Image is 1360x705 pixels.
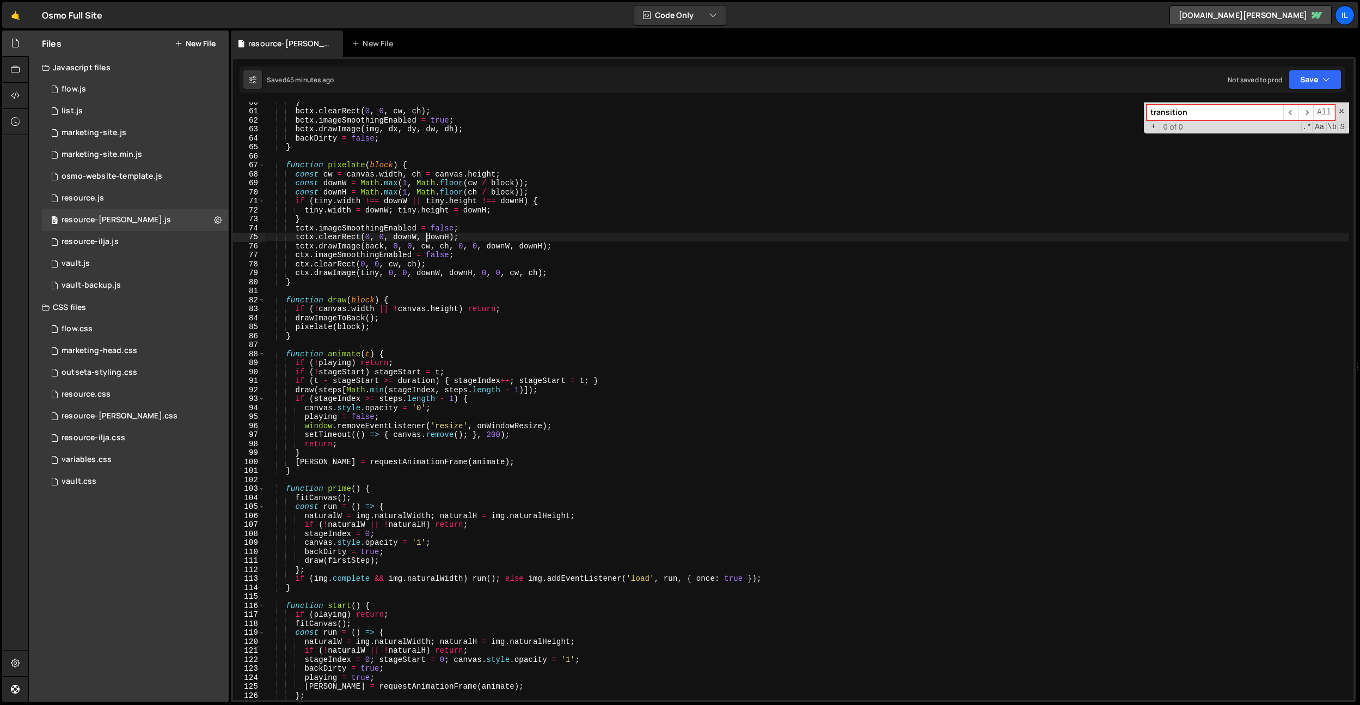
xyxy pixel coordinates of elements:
[233,548,265,557] div: 110
[233,161,265,170] div: 67
[233,682,265,691] div: 125
[233,530,265,539] div: 108
[233,107,265,116] div: 61
[62,346,137,356] div: marketing-head.css
[233,664,265,673] div: 123
[233,376,265,386] div: 91
[233,206,265,215] div: 72
[2,2,29,28] a: 🤙
[42,362,229,384] div: 10598/27499.css
[1159,123,1187,132] span: 0 of 0
[233,386,265,395] div: 92
[233,512,265,521] div: 106
[233,368,265,377] div: 90
[233,691,265,701] div: 126
[233,566,265,575] div: 112
[233,305,265,314] div: 83
[233,215,265,224] div: 73
[62,390,111,399] div: resource.css
[233,224,265,233] div: 74
[1326,121,1338,132] span: Whole Word Search
[233,628,265,637] div: 119
[233,440,265,449] div: 98
[42,187,229,209] div: 10598/27705.js
[62,106,83,116] div: list.js
[634,5,726,25] button: Code Only
[1147,105,1283,120] input: Search for
[233,341,265,350] div: 87
[233,584,265,593] div: 114
[233,287,265,296] div: 81
[1169,5,1332,25] a: [DOMAIN_NAME][PERSON_NAME]
[62,433,125,443] div: resource-ilja.css
[233,502,265,512] div: 105
[1314,121,1325,132] span: CaseSensitive Search
[233,394,265,404] div: 93
[233,323,265,332] div: 85
[233,458,265,467] div: 100
[42,253,229,275] div: 10598/24130.js
[233,538,265,548] div: 109
[233,484,265,494] div: 103
[233,125,265,134] div: 63
[233,269,265,278] div: 79
[1298,105,1314,120] span: ​
[62,84,86,94] div: flow.js
[352,38,397,49] div: New File
[233,278,265,287] div: 80
[233,592,265,601] div: 115
[233,170,265,179] div: 68
[42,100,229,122] div: 10598/26158.js
[42,275,229,296] div: 10598/25101.js
[62,455,112,465] div: variables.css
[233,556,265,566] div: 111
[42,9,102,22] div: Osmo Full Site
[233,188,265,197] div: 70
[42,318,229,340] div: 10598/27345.css
[248,38,330,49] div: resource-[PERSON_NAME].js
[42,38,62,50] h2: Files
[42,144,229,166] div: 10598/28787.js
[233,260,265,269] div: 78
[233,494,265,503] div: 104
[62,150,142,160] div: marketing-site.min.js
[1339,121,1346,132] span: Search In Selection
[233,430,265,440] div: 97
[233,466,265,476] div: 101
[62,172,162,181] div: osmo-website-template.js
[233,673,265,683] div: 124
[42,384,229,405] div: 10598/27699.css
[29,57,229,78] div: Javascript files
[42,405,229,427] div: 10598/27702.css
[62,193,104,203] div: resource.js
[233,179,265,188] div: 69
[42,471,229,493] div: 10598/25099.css
[62,368,137,378] div: outseta-styling.css
[233,134,265,143] div: 64
[42,78,229,100] div: 10598/27344.js
[233,233,265,242] div: 75
[233,619,265,629] div: 118
[233,574,265,584] div: 113
[62,281,121,290] div: vault-backup.js
[233,251,265,260] div: 77
[233,422,265,431] div: 96
[62,128,126,138] div: marketing-site.js
[1335,5,1355,25] a: Il
[42,209,229,231] div: 10598/27701.js
[233,152,265,161] div: 66
[233,332,265,341] div: 86
[1148,121,1159,132] span: Toggle Replace mode
[233,412,265,422] div: 95
[42,449,229,471] div: 10598/27496.css
[51,217,58,226] span: 0
[286,75,334,84] div: 45 minutes ago
[42,122,229,144] div: 10598/28174.js
[62,259,90,269] div: vault.js
[62,411,177,421] div: resource-[PERSON_NAME].css
[233,448,265,458] div: 99
[42,340,229,362] div: 10598/28175.css
[62,237,119,247] div: resource-ilja.js
[267,75,334,84] div: Saved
